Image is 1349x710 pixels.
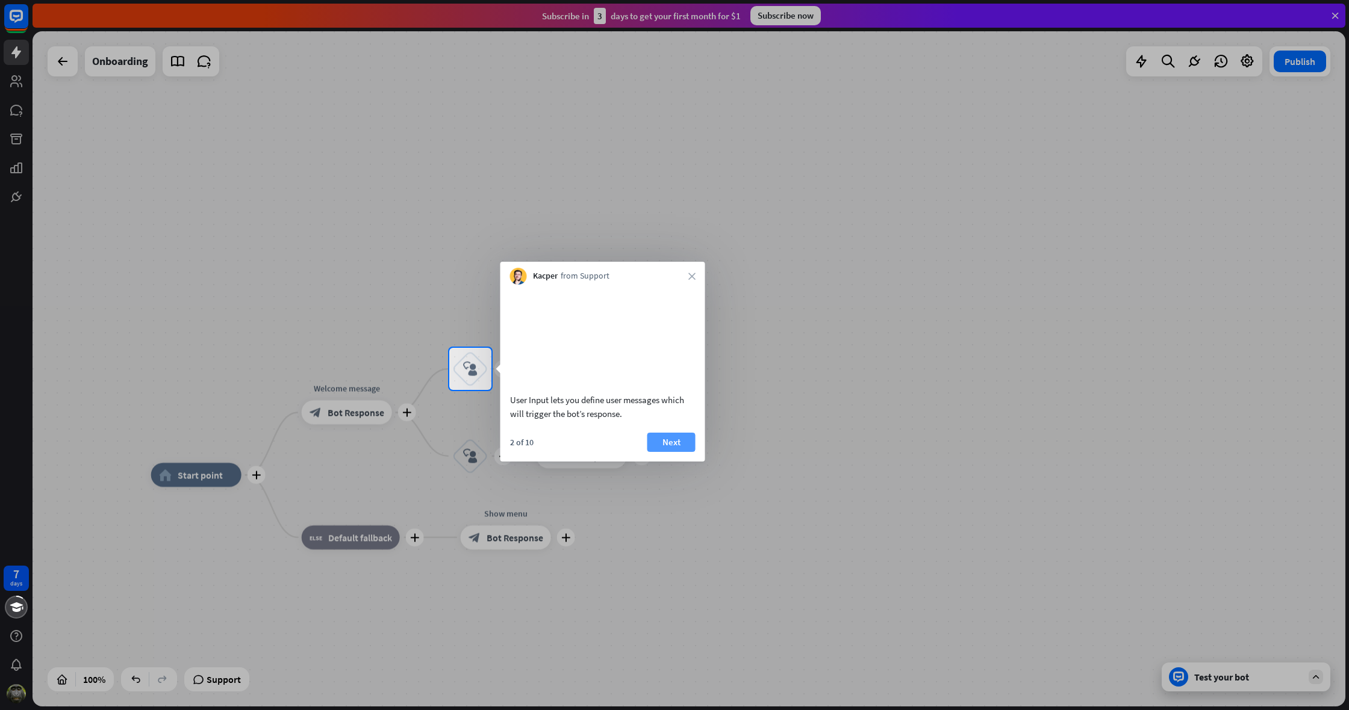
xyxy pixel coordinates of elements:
[561,270,609,282] span: from Support
[463,362,478,376] i: block_user_input
[647,433,696,452] button: Next
[688,273,696,280] i: close
[510,393,696,421] div: User Input lets you define user messages which will trigger the bot’s response.
[510,437,534,448] div: 2 of 10
[10,5,46,41] button: Open LiveChat chat widget
[533,270,558,282] span: Kacper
